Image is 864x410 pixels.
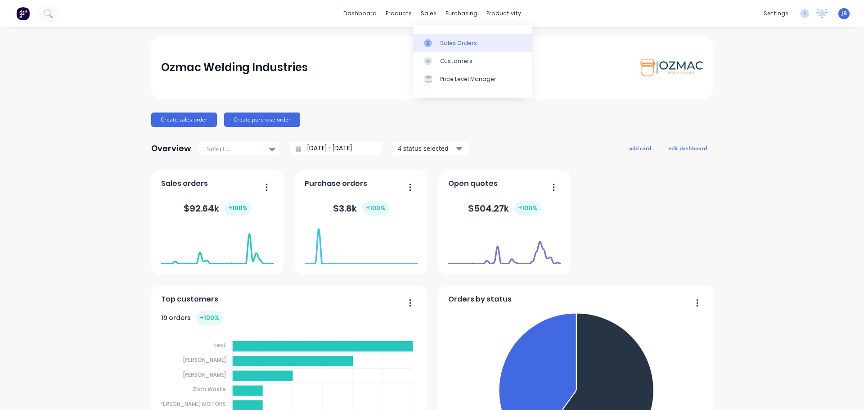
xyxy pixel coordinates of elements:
div: $ 3.8k [333,201,389,216]
button: edit dashboard [662,142,713,154]
span: Open quotes [448,178,498,189]
div: Overview [151,140,191,158]
span: Orders by status [448,294,512,305]
a: Sales Orders [413,34,532,52]
div: + 100 % [362,201,389,216]
div: sales [416,7,441,20]
tspan: [PERSON_NAME] [183,356,226,364]
tspan: test [214,341,226,349]
tspan: [PERSON_NAME] MOTORS [158,400,226,408]
div: Ozmac Welding Industries [161,59,308,77]
div: Customers [440,57,472,65]
div: productivity [482,7,526,20]
img: Ozmac Welding Industries [640,59,703,76]
div: Sales Orders [440,39,477,47]
span: Purchase orders [305,178,367,189]
a: Customers [413,52,532,70]
div: 4 status selected [398,144,454,153]
div: $ 504.27k [468,201,541,216]
div: + 100 % [225,201,251,216]
button: 4 status selected [393,142,469,155]
div: 19 orders [161,311,223,325]
tspan: Zilch Waste [193,385,226,393]
button: add card [623,142,657,154]
button: Create purchase order [224,113,300,127]
tspan: [PERSON_NAME] [183,370,226,378]
div: + 100 % [196,311,223,325]
div: settings [759,7,793,20]
span: JB [841,9,847,18]
button: Create sales order [151,113,217,127]
div: Price Level Manager [440,75,496,83]
img: Factory [16,7,30,20]
span: Sales orders [161,178,208,189]
div: + 100 % [514,201,541,216]
a: Price Level Manager [413,70,532,88]
a: dashboard [339,7,381,20]
div: $ 92.64k [184,201,251,216]
div: purchasing [441,7,482,20]
div: products [381,7,416,20]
